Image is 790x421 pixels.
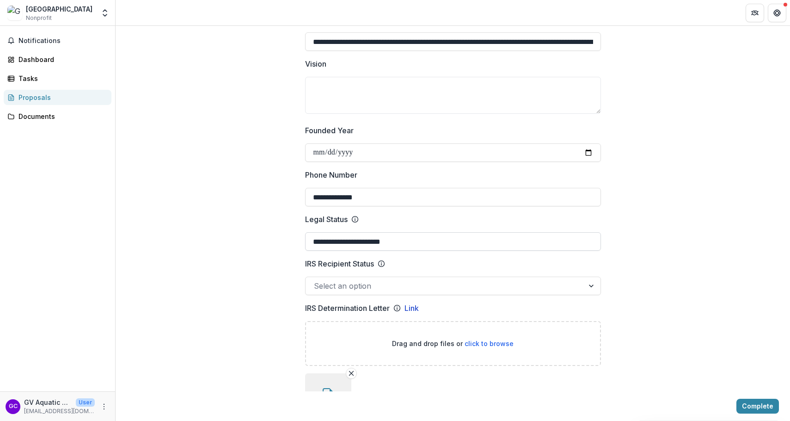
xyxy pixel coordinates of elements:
img: Greenbrier Valley Aquatic Center [7,6,22,20]
a: Documents [4,109,111,124]
p: Drag and drop files or [392,339,514,348]
span: click to browse [465,340,514,347]
button: Open entity switcher [98,4,111,22]
p: Vision [305,58,326,69]
p: GV Aquatic Center [24,397,72,407]
button: Partners [746,4,764,22]
p: [EMAIL_ADDRESS][DOMAIN_NAME] [24,407,95,415]
p: User [76,398,95,407]
a: Proposals [4,90,111,105]
div: Dashboard [18,55,104,64]
p: IRS Recipient Status [305,258,374,269]
span: Notifications [18,37,108,45]
a: Link [404,303,419,314]
button: Complete [736,399,779,414]
div: Proposals [18,93,104,102]
button: Notifications [4,33,111,48]
div: Documents [18,111,104,121]
button: Remove File [346,368,357,379]
p: IRS Determination Letter [305,303,390,314]
button: More [98,401,110,412]
span: Nonprofit [26,14,52,22]
button: Get Help [768,4,786,22]
p: Founded Year [305,125,354,136]
p: Legal Status [305,214,348,225]
div: [GEOGRAPHIC_DATA] [26,4,92,14]
a: Tasks [4,71,111,86]
div: Tasks [18,74,104,83]
p: Phone Number [305,169,357,180]
div: GV Aquatic Center [9,403,18,409]
a: Dashboard [4,52,111,67]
